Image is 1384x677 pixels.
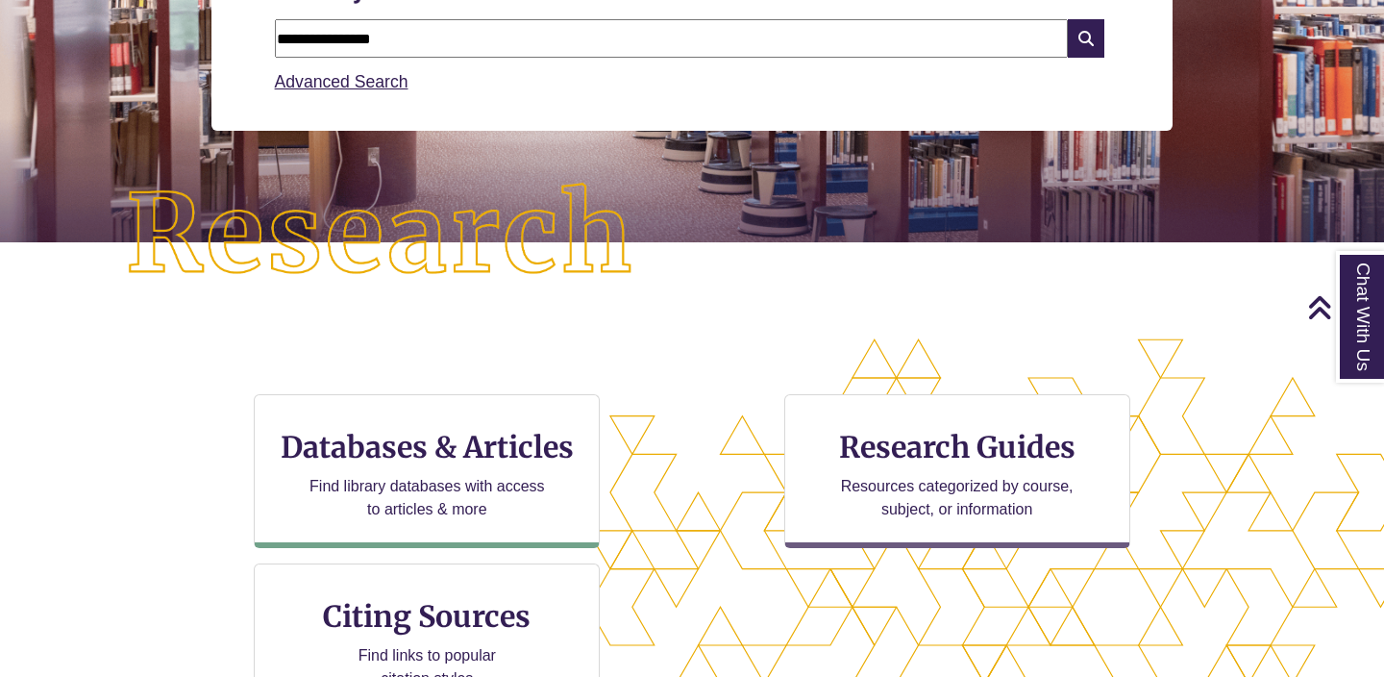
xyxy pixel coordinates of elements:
a: Advanced Search [275,72,408,91]
h3: Databases & Articles [270,429,583,465]
img: Research [69,127,692,343]
a: Databases & Articles Find library databases with access to articles & more [254,394,600,548]
h3: Research Guides [801,429,1114,465]
i: Search [1068,19,1104,58]
a: Research Guides Resources categorized by course, subject, or information [784,394,1130,548]
p: Find library databases with access to articles & more [302,475,553,521]
h3: Citing Sources [310,598,545,635]
a: Back to Top [1307,294,1379,320]
p: Resources categorized by course, subject, or information [831,475,1082,521]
